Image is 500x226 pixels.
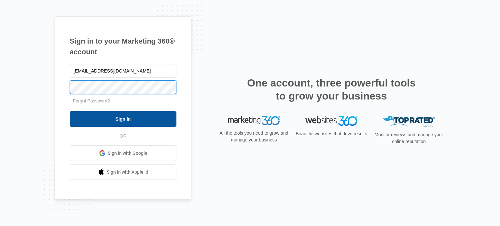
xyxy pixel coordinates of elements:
input: Sign In [70,111,176,127]
p: Monitor reviews and manage your online reputation [372,131,445,145]
input: Email [70,64,176,78]
p: Beautiful websites that drive results [295,130,368,137]
span: Sign in with Google [108,150,147,157]
a: Forgot Password? [73,98,110,103]
img: Websites 360 [305,116,357,126]
a: Sign in with Google [70,145,176,161]
span: Sign in with Apple Id [107,169,148,176]
a: Sign in with Apple Id [70,164,176,180]
h1: Sign in to your Marketing 360® account [70,36,176,57]
img: Marketing 360 [228,116,280,125]
span: OR [115,133,131,140]
p: All the tools you need to grow and manage your business [217,130,290,143]
img: Top Rated Local [383,116,435,127]
h2: One account, three powerful tools to grow your business [245,76,418,102]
